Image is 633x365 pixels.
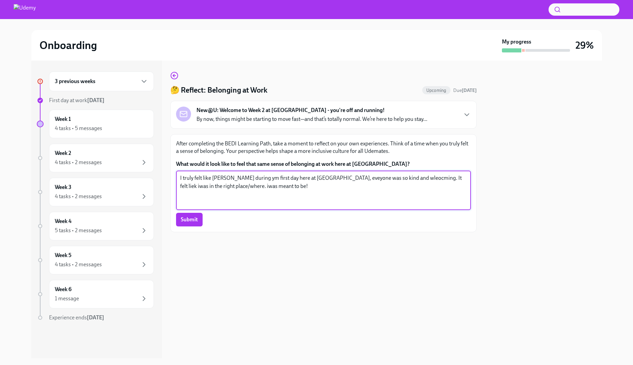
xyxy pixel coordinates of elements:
[453,88,477,93] span: Due
[462,88,477,93] strong: [DATE]
[37,97,154,104] a: First day at work[DATE]
[39,38,97,52] h2: Onboarding
[37,178,154,206] a: Week 34 tasks • 2 messages
[55,184,72,191] h6: Week 3
[55,252,72,259] h6: Week 5
[55,159,102,166] div: 4 tasks • 2 messages
[49,72,154,91] div: 3 previous weeks
[176,213,203,226] button: Submit
[37,280,154,308] a: Week 61 message
[49,314,104,321] span: Experience ends
[575,39,594,51] h3: 29%
[87,314,104,321] strong: [DATE]
[55,149,71,157] h6: Week 2
[55,125,102,132] div: 4 tasks • 5 messages
[196,107,385,114] strong: New@U: Welcome to Week 2 at [GEOGRAPHIC_DATA] - you're off and running!
[14,4,36,15] img: Udemy
[55,115,71,123] h6: Week 1
[37,212,154,240] a: Week 45 tasks • 2 messages
[87,97,105,104] strong: [DATE]
[170,85,267,95] h4: 🤔 Reflect: Belonging at Work
[55,295,79,302] div: 1 message
[453,87,477,94] span: October 4th, 2025 11:00
[49,97,105,104] span: First day at work
[196,115,427,123] p: By now, things might be starting to move fast—and that’s totally normal. We’re here to help you s...
[55,286,72,293] h6: Week 6
[176,140,471,155] p: After completing the BEDI Learning Path, take a moment to reflect on your own experiences. Think ...
[181,216,198,223] span: Submit
[37,246,154,274] a: Week 54 tasks • 2 messages
[55,193,102,200] div: 4 tasks • 2 messages
[180,174,467,207] textarea: I truly felt like [PERSON_NAME] during ym first day here at [GEOGRAPHIC_DATA], eveyone was so kin...
[37,110,154,138] a: Week 14 tasks • 5 messages
[37,144,154,172] a: Week 24 tasks • 2 messages
[176,160,471,168] label: What would it look like to feel that same sense of belonging at work here at [GEOGRAPHIC_DATA]?
[422,88,450,93] span: Upcoming
[55,78,95,85] h6: 3 previous weeks
[55,261,102,268] div: 4 tasks • 2 messages
[55,227,102,234] div: 5 tasks • 2 messages
[502,38,531,46] strong: My progress
[55,218,72,225] h6: Week 4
